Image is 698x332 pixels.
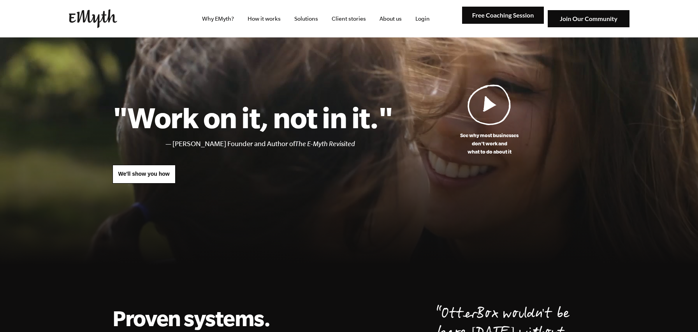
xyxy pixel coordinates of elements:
img: Free Coaching Session [462,7,544,24]
img: Play Video [468,84,511,125]
h1: "Work on it, not in it." [113,100,393,134]
a: See why most businessesdon't work andwhat to do about it [393,84,586,156]
a: We'll show you how [113,165,176,184]
i: The E-Myth Revisited [295,140,355,148]
li: [PERSON_NAME] Founder and Author of [172,138,393,150]
span: We'll show you how [118,171,170,177]
img: EMyth [69,9,117,28]
iframe: Chat Widget [659,295,698,332]
img: Join Our Community [548,10,629,28]
p: See why most businesses don't work and what to do about it [393,131,586,156]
